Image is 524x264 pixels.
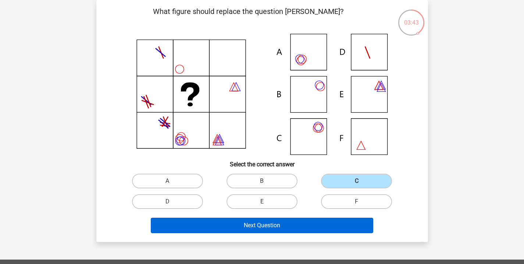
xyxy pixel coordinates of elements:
[108,155,416,168] h6: Select the correct answer
[151,218,373,233] button: Next Question
[321,194,392,209] label: F
[108,6,389,28] p: What figure should replace the question [PERSON_NAME]?
[321,174,392,188] label: C
[132,194,203,209] label: D
[398,9,425,27] div: 03:43
[132,174,203,188] label: A
[227,174,297,188] label: B
[227,194,297,209] label: E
